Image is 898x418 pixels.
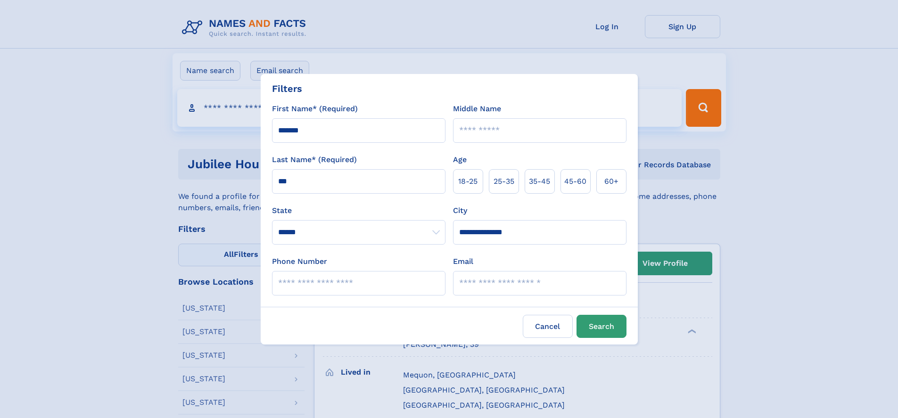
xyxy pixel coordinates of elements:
label: Phone Number [272,256,327,267]
label: City [453,205,467,216]
span: 35‑45 [529,176,550,187]
label: Last Name* (Required) [272,154,357,165]
label: State [272,205,445,216]
span: 18‑25 [458,176,478,187]
span: 60+ [604,176,618,187]
label: Cancel [523,315,573,338]
span: 45‑60 [564,176,586,187]
label: Age [453,154,467,165]
label: Middle Name [453,103,501,115]
label: Email [453,256,473,267]
div: Filters [272,82,302,96]
span: 25‑35 [494,176,514,187]
label: First Name* (Required) [272,103,358,115]
button: Search [577,315,626,338]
